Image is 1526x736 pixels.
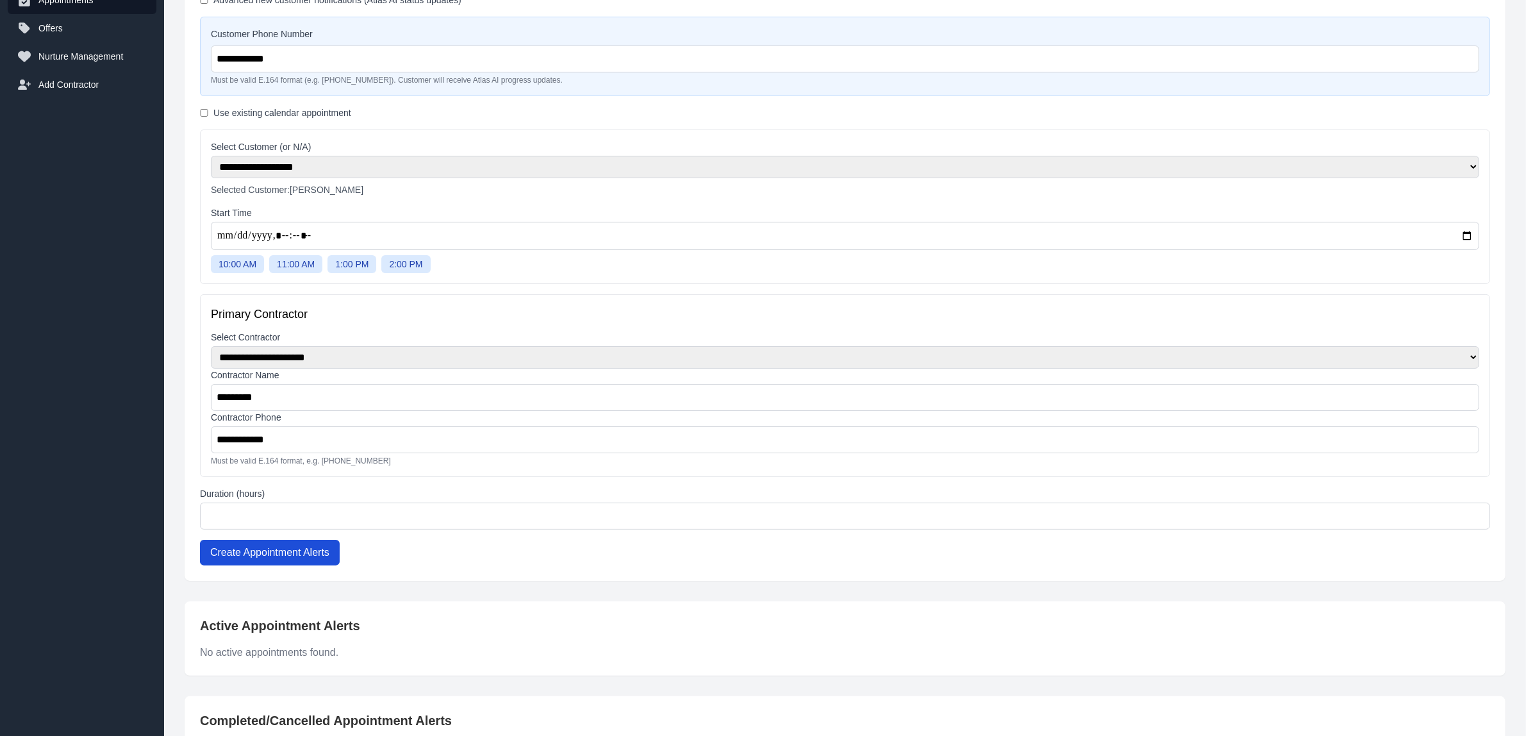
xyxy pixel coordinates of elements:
p: Selected Customer: [211,183,1479,196]
button: 11:00 AM [269,255,322,273]
button: Add Contractor [8,71,156,99]
label: Customer Phone Number [211,28,1479,40]
button: Create Appointment Alerts [200,540,340,565]
label: Start Time [211,206,1479,219]
label: Contractor Phone [211,411,1479,424]
button: Nurture Management [8,42,156,71]
h2: Active Appointment Alerts [200,617,1490,635]
p: Must be valid E.164 format, e.g. [PHONE_NUMBER] [211,456,1479,466]
button: Offers [8,14,156,42]
h2: Completed/Cancelled Appointment Alerts [200,712,1490,730]
button: 10:00 AM [211,255,264,273]
button: 1:00 PM [328,255,376,273]
label: Select Contractor [211,331,1479,344]
label: Use existing calendar appointment [213,106,351,119]
label: Contractor Name [211,369,1479,381]
p: No active appointments found. [200,645,1490,660]
span: [PERSON_NAME] [290,185,363,195]
h3: Primary Contractor [211,305,1479,323]
button: 2:00 PM [381,255,430,273]
label: Duration (hours) [200,487,1490,500]
label: Select Customer (or N/A) [211,140,1479,153]
p: Must be valid E.164 format (e.g. [PHONE_NUMBER]). Customer will receive Atlas AI progress updates. [211,75,1479,85]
